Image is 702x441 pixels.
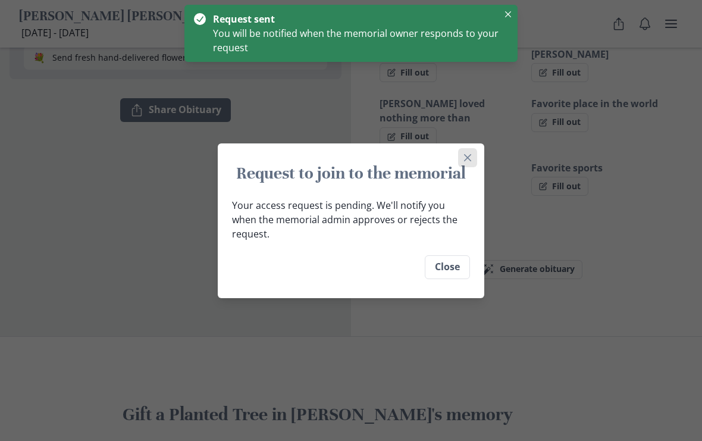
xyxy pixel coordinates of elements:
[458,148,477,167] button: Close
[501,7,515,21] button: Close
[213,12,494,26] div: Request sent
[232,162,470,184] h1: Request to join to the memorial
[425,255,470,279] button: Close
[213,26,499,55] div: You will be notified when the memorial owner responds to your request
[232,198,470,241] p: Your access request is pending. We'll notify you when the memorial admin approves or rejects the ...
